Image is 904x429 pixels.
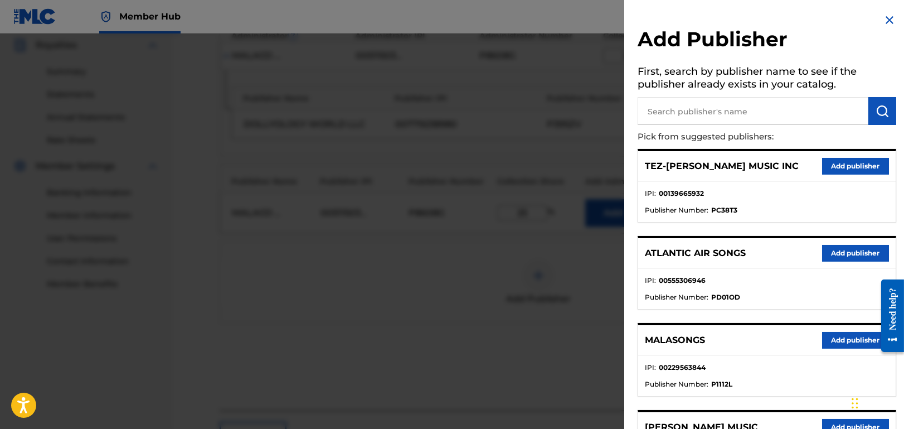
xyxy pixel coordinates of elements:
[638,27,896,55] h2: Add Publisher
[645,334,705,347] p: MALASONGS
[659,363,706,373] strong: 00229563844
[645,276,656,286] span: IPI :
[645,160,799,173] p: TEZ-[PERSON_NAME] MUSIC INC
[822,245,889,262] button: Add publisher
[876,104,889,118] img: Search Works
[711,292,740,302] strong: PD01OD
[659,189,704,199] strong: 00139665932
[638,125,833,149] p: Pick from suggested publishers:
[645,247,746,260] p: ATLANTIC AIR SONGS
[645,363,656,373] span: IPI :
[822,332,889,349] button: Add publisher
[822,158,889,175] button: Add publisher
[645,292,708,302] span: Publisher Number :
[852,387,858,420] div: Drag
[873,271,904,361] iframe: Resource Center
[659,276,706,286] strong: 00555306946
[638,97,868,125] input: Search publisher's name
[711,379,732,389] strong: P1112L
[645,189,656,199] span: IPI :
[638,62,896,97] h5: First, search by publisher name to see if the publisher already exists in your catalog.
[711,205,737,215] strong: PC38T3
[99,10,113,23] img: Top Rightsholder
[645,379,708,389] span: Publisher Number :
[119,10,181,23] span: Member Hub
[13,8,56,25] img: MLC Logo
[645,205,708,215] span: Publisher Number :
[848,375,904,429] iframe: Chat Widget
